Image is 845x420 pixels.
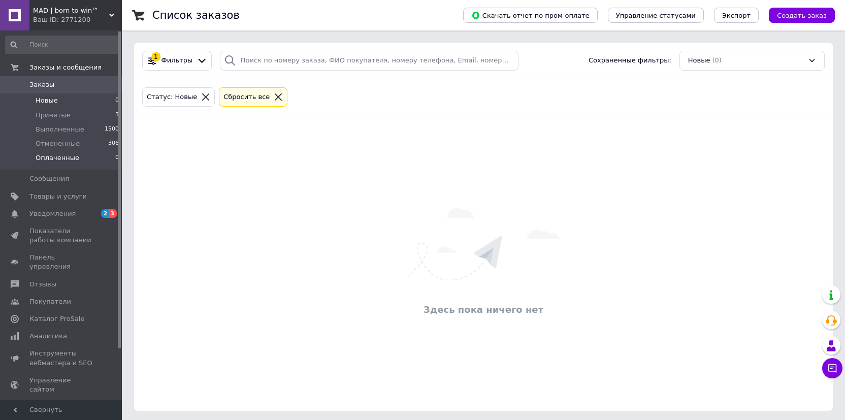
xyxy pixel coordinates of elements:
[29,209,76,218] span: Уведомления
[822,358,842,378] button: Чат с покупателем
[108,139,119,148] span: 306
[145,92,199,103] div: Статус: Новые
[616,12,696,19] span: Управление статусами
[769,8,835,23] button: Создать заказ
[29,227,94,245] span: Показатели работы компании
[36,96,58,105] span: Новые
[29,314,84,324] span: Каталог ProSale
[36,125,84,134] span: Выполненные
[29,332,67,341] span: Аналитика
[29,174,69,183] span: Сообщения
[29,192,87,201] span: Товары и услуги
[29,280,56,289] span: Отзывы
[714,8,759,23] button: Экспорт
[115,111,119,120] span: 3
[5,36,120,54] input: Поиск
[759,11,835,19] a: Создать заказ
[33,15,122,24] div: Ваш ID: 2771200
[29,80,54,89] span: Заказы
[29,253,94,271] span: Панель управления
[589,56,671,66] span: Сохраненные фильтры:
[151,52,160,61] div: 1
[115,96,119,105] span: 0
[36,139,80,148] span: Отмененные
[29,63,102,72] span: Заказы и сообщения
[115,153,119,163] span: 0
[777,12,827,19] span: Создать заказ
[608,8,704,23] button: Управление статусами
[101,209,109,218] span: 2
[463,8,598,23] button: Скачать отчет по пром-оплате
[152,9,240,21] h1: Список заказов
[109,209,117,218] span: 3
[471,11,590,20] span: Скачать отчет по пром-оплате
[29,349,94,367] span: Инструменты вебмастера и SEO
[36,153,79,163] span: Оплаченные
[688,56,710,66] span: Новые
[139,303,828,316] div: Здесь пока ничего нет
[29,376,94,394] span: Управление сайтом
[220,51,518,71] input: Поиск по номеру заказа, ФИО покупателя, номеру телефона, Email, номеру накладной
[33,6,109,15] span: MAD | born to win™
[221,92,272,103] div: Сбросить все
[161,56,193,66] span: Фильтры
[722,12,751,19] span: Экспорт
[36,111,71,120] span: Принятые
[29,297,71,306] span: Покупатели
[105,125,119,134] span: 1500
[712,56,721,64] span: (0)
